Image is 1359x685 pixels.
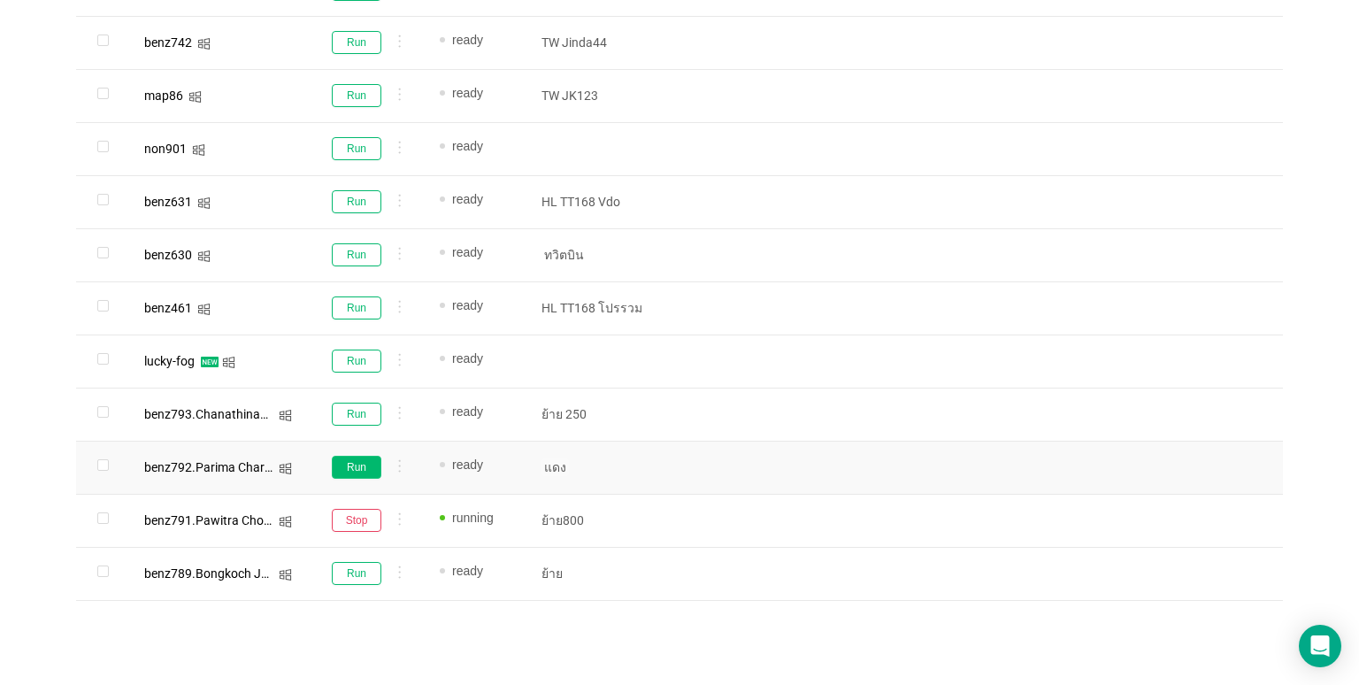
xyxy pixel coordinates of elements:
div: Open Intercom Messenger [1299,625,1341,667]
p: ย้าย [541,565,671,582]
span: running [452,511,494,525]
div: benz630 [144,249,192,261]
span: benz793.Chanathinad Natapiwat [144,407,328,421]
button: Run [332,243,381,266]
button: Run [332,403,381,426]
span: ready [452,245,483,259]
span: benz792.Parima Chartpipak [144,460,299,474]
i: icon: windows [222,356,235,369]
span: ready [452,86,483,100]
button: Run [332,137,381,160]
button: Run [332,190,381,213]
div: lucky-fog [144,355,195,367]
i: icon: windows [197,37,211,50]
i: icon: windows [188,90,202,104]
i: icon: windows [279,409,292,422]
div: non901 [144,142,187,155]
p: HL TT168 โปรรวม [541,299,671,317]
p: TW Jinda44 [541,34,671,51]
div: benz742 [144,36,192,49]
span: ready [452,139,483,153]
span: ready [452,458,483,472]
p: HL TT168 Vdo [541,193,671,211]
i: icon: windows [279,462,292,475]
span: benz791.Pawitra Chotawanich [144,513,315,527]
span: benz789.Bongkoch Jantarasab [144,566,319,581]
span: ready [452,351,483,366]
span: ready [452,564,483,578]
i: icon: windows [279,568,292,581]
div: benz631 [144,196,192,208]
button: Run [332,31,381,54]
span: ทวิตบิน [541,246,587,264]
p: TW JK123 [541,87,671,104]
p: ย้าย800 [541,512,671,529]
span: ready [452,298,483,312]
i: icon: windows [197,303,211,316]
i: icon: windows [192,143,205,157]
i: icon: windows [197,196,211,210]
i: icon: windows [279,515,292,528]
i: icon: windows [197,250,211,263]
div: benz461 [144,302,192,314]
span: ready [452,192,483,206]
button: Run [332,84,381,107]
div: map86 [144,89,183,102]
button: Run [332,350,381,373]
button: Stop [332,509,381,532]
span: ready [452,33,483,47]
button: Run [332,456,381,479]
button: Run [332,296,381,319]
button: Run [332,562,381,585]
span: ready [452,404,483,419]
span: แดง [541,458,569,476]
p: ย้าย 250 [541,405,671,423]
